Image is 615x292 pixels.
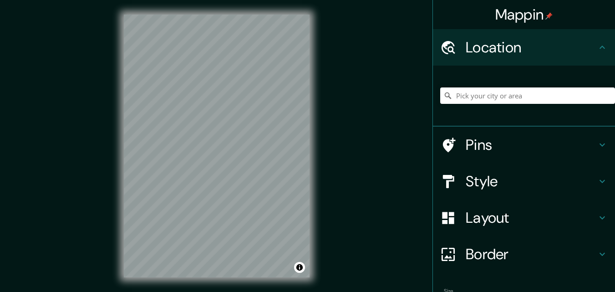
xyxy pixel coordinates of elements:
[294,262,305,273] button: Toggle attribution
[466,38,597,56] h4: Location
[433,236,615,272] div: Border
[124,15,310,277] canvas: Map
[466,172,597,190] h4: Style
[466,245,597,263] h4: Border
[545,12,553,20] img: pin-icon.png
[433,200,615,236] div: Layout
[466,209,597,227] h4: Layout
[433,29,615,66] div: Location
[495,5,553,24] h4: Mappin
[440,87,615,104] input: Pick your city or area
[466,136,597,154] h4: Pins
[433,163,615,200] div: Style
[433,127,615,163] div: Pins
